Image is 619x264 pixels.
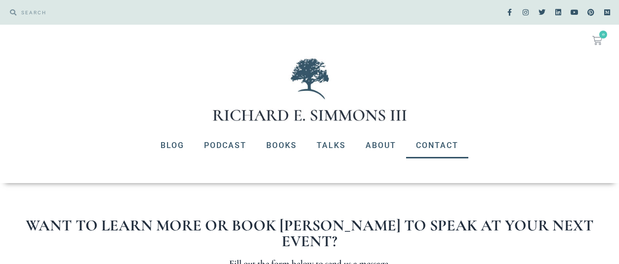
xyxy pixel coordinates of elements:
[356,133,406,158] a: About
[307,133,356,158] a: Talks
[406,133,468,158] a: Contact
[16,5,305,20] input: SEARCH
[25,218,594,249] h1: Want to learn more or book [PERSON_NAME] to speak at your next event?
[151,133,194,158] a: Blog
[580,30,614,51] a: 0
[599,31,607,38] span: 0
[256,133,307,158] a: Books
[194,133,256,158] a: Podcast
